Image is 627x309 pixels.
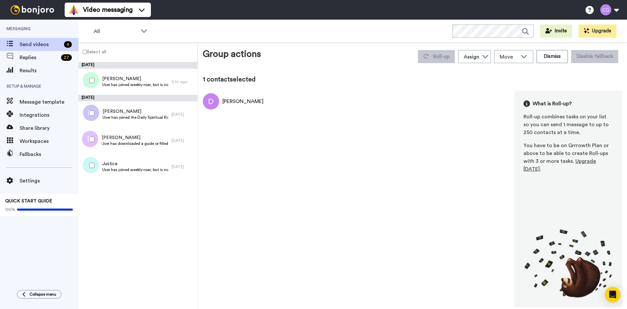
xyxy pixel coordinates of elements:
[523,229,613,298] img: joro-roll.png
[171,112,194,117] div: [DATE]
[203,93,219,110] img: Image of Deborah Smith
[222,97,264,105] div: [PERSON_NAME]
[464,53,479,61] div: Assign
[433,54,450,59] span: Roll-up
[20,98,78,106] span: Message template
[102,141,168,146] span: User has downloaded a guide or filled out a form that is not Weekly Roar, 30 Days or Assessment, ...
[20,67,78,75] span: Results
[203,47,261,63] div: Group actions
[102,134,168,141] span: [PERSON_NAME]
[102,76,168,82] span: [PERSON_NAME]
[571,50,618,63] button: Disable fallback
[78,62,198,69] div: [DATE]
[102,82,168,87] span: User has joined weekly-roar, but is not in Mighty Networks.
[94,27,137,35] span: All
[171,164,194,169] div: [DATE]
[418,50,455,63] button: Roll-up
[29,292,56,297] span: Collapse menu
[20,150,78,158] span: Fallbacks
[103,115,168,120] span: User has joined the Daily Spiritual Kick Off
[83,50,87,54] input: Select all
[20,54,58,61] span: Replies
[5,207,15,212] span: 100%
[540,25,572,38] button: Invite
[102,161,168,167] span: Justice
[605,287,620,302] div: Open Intercom Messenger
[64,41,72,48] div: 4
[78,95,198,101] div: [DATE]
[537,50,568,63] button: Dismiss
[20,124,78,132] span: Share library
[103,108,168,115] span: [PERSON_NAME]
[20,137,78,145] span: Workspaces
[20,41,61,48] span: Send videos
[533,100,572,108] span: What is Roll-up?
[5,199,52,203] span: QUICK START GUIDE
[61,54,72,61] div: 27
[102,167,168,172] span: User has joined weekly-roar, but is not in Mighty Networks.
[523,113,613,136] div: Roll-up combines tasks on your list so you can send 1 message to up to 250 contacts at a time.
[8,5,57,14] img: bj-logo-header-white.svg
[79,48,106,56] label: Select all
[83,5,133,14] span: Video messaging
[523,142,613,173] div: You have to be on Grrrowth Plan or above to be able to create Roll-ups with 3 or more tasks. .
[500,53,517,61] span: Move
[17,290,61,299] button: Collapse menu
[579,25,617,38] button: Upgrade
[203,75,622,84] div: 1 contact selected
[20,111,78,119] span: Integrations
[20,177,78,185] span: Settings
[171,138,194,143] div: [DATE]
[69,5,79,15] img: vm-color.svg
[171,79,194,84] div: 9 hr. ago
